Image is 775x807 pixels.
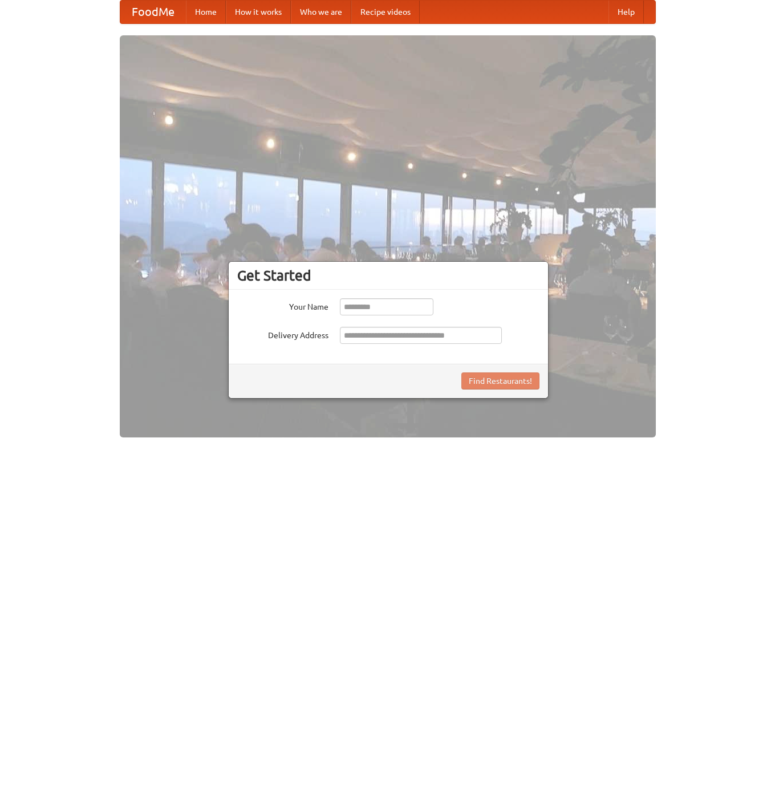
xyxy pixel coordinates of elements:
[120,1,186,23] a: FoodMe
[351,1,420,23] a: Recipe videos
[237,298,328,313] label: Your Name
[237,267,539,284] h3: Get Started
[608,1,644,23] a: Help
[237,327,328,341] label: Delivery Address
[226,1,291,23] a: How it works
[186,1,226,23] a: Home
[461,372,539,390] button: Find Restaurants!
[291,1,351,23] a: Who we are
